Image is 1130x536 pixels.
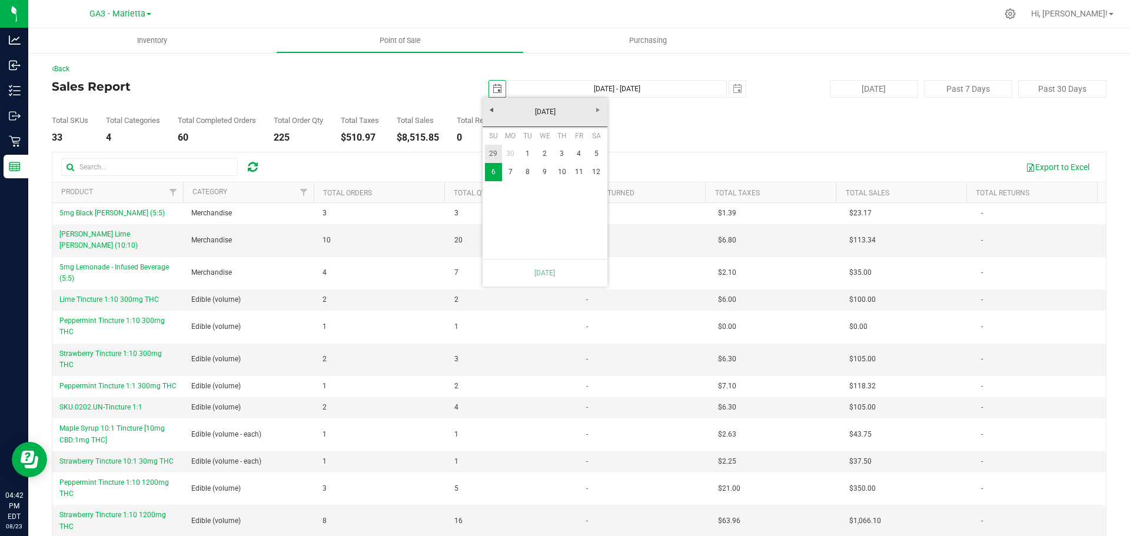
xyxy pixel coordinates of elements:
a: Total Sales [846,189,889,197]
th: Sunday [485,127,502,145]
a: Purchasing [524,28,772,53]
span: Peppermint Tincture 1:10 1200mg THC [59,478,169,498]
span: Merchandise [191,208,232,219]
a: 11 [570,163,587,181]
span: 7 [454,267,458,278]
span: $6.00 [718,294,736,305]
span: 3 [454,354,458,365]
span: Edible (volume) [191,483,241,494]
button: Export to Excel [1018,157,1097,177]
span: 16 [454,515,463,527]
a: Total Taxes [715,189,760,197]
span: $105.00 [849,354,876,365]
a: 5 [588,145,605,163]
span: select [489,81,506,97]
inline-svg: Inbound [9,59,21,71]
span: - [586,402,588,413]
span: $63.96 [718,515,740,527]
a: Product [61,188,93,196]
span: - [586,483,588,494]
div: Total Order Qty [274,116,323,124]
p: 08/23 [5,522,23,531]
span: $7.10 [718,381,736,392]
span: - [586,456,588,467]
span: $113.34 [849,235,876,246]
span: 4 [323,267,327,278]
span: Lime Tincture 1:10 300mg THC [59,295,159,304]
div: Total Return Qty [457,116,510,124]
button: [DATE] [830,80,918,98]
th: Friday [570,127,587,145]
button: Past 30 Days [1018,80,1106,98]
inline-svg: Reports [9,161,21,172]
span: 1 [323,321,327,332]
div: Total Taxes [341,116,379,124]
span: Peppermint Tincture 1:1 300mg THC [59,382,177,390]
span: Hi, [PERSON_NAME]! [1031,9,1108,18]
button: Past 7 Days [924,80,1012,98]
span: 8 [323,515,327,527]
span: GA3 - Marietta [89,9,145,19]
span: 2 [454,294,458,305]
span: $1,066.10 [849,515,881,527]
span: $1.39 [718,208,736,219]
th: Thursday [553,127,570,145]
span: 1 [323,429,327,440]
a: 6 [485,163,502,181]
span: - [981,483,983,494]
th: Saturday [588,127,605,145]
p: 04:42 PM EDT [5,490,23,522]
div: 225 [274,133,323,142]
span: 2 [323,294,327,305]
span: $6.30 [718,402,736,413]
a: Inventory [28,28,276,53]
a: 30 [502,145,519,163]
span: - [981,402,983,413]
span: $37.50 [849,456,872,467]
span: 20 [454,235,463,246]
a: Filter [294,182,314,202]
span: 1 [454,456,458,467]
span: $0.00 [718,321,736,332]
div: 60 [178,133,256,142]
a: 1 [519,145,536,163]
span: - [586,515,588,527]
span: Edible (volume) [191,354,241,365]
span: 2 [454,381,458,392]
a: 4 [570,145,587,163]
span: $100.00 [849,294,876,305]
a: Category [192,188,227,196]
span: 5mg Black [PERSON_NAME] (5:5) [59,209,165,217]
a: Qty Returned [584,189,634,197]
inline-svg: Analytics [9,34,21,46]
div: Manage settings [1003,8,1018,19]
span: Edible (volume) [191,321,241,332]
iframe: Resource center [12,442,47,477]
span: - [981,208,983,219]
span: $6.30 [718,354,736,365]
th: Monday [502,127,519,145]
span: SKU.0202.UN-Tincture 1:1 [59,403,142,411]
span: 4 [454,402,458,413]
div: Total SKUs [52,116,88,124]
span: [PERSON_NAME] Lime [PERSON_NAME] (10:10) [59,230,138,249]
span: Purchasing [613,35,683,46]
span: Merchandise [191,235,232,246]
span: 10 [323,235,331,246]
div: $510.97 [341,133,379,142]
a: 10 [553,163,570,181]
a: 2 [536,145,553,163]
span: Point of Sale [364,35,437,46]
span: 1 [454,321,458,332]
span: Edible (volume - each) [191,456,261,467]
a: 8 [519,163,536,181]
div: 0 [457,133,510,142]
span: Edible (volume - each) [191,429,261,440]
a: Back [52,65,69,73]
span: - [981,354,983,365]
span: 3 [323,483,327,494]
a: 7 [502,163,519,181]
span: 5mg Lemonade - Infused Beverage (5:5) [59,263,169,282]
a: Filter [164,182,183,202]
span: - [981,429,983,440]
